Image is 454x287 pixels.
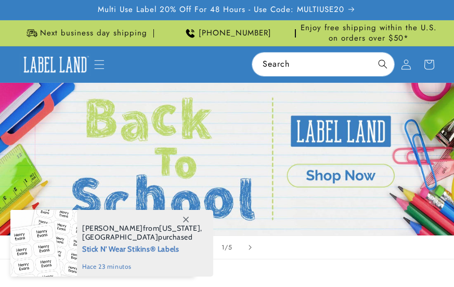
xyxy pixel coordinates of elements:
div: Announcement [300,20,437,46]
span: [US_STATE] [159,223,200,233]
a: Label Land [16,49,94,79]
img: Label Land [20,54,90,76]
span: hace 23 minutos [82,262,202,271]
span: Enjoy free shipping within the U.S. on orders over $50* [300,23,437,43]
span: 5 [228,242,232,253]
span: [PHONE_NUMBER] [199,28,271,39]
span: / [225,242,228,253]
span: Stick N' Wear Stikins® Labels [82,242,202,255]
div: Announcement [158,20,295,46]
span: 1 [222,242,225,253]
div: Announcement [17,20,154,46]
button: Next slide [239,236,262,259]
summary: Menu [88,53,111,76]
span: [GEOGRAPHIC_DATA] [82,232,158,242]
span: from , purchased [82,224,202,242]
button: Search [371,53,394,76]
span: [PERSON_NAME] [82,223,143,233]
span: Multi Use Label 20% Off For 48 Hours - Use Code: MULTIUSE20 [98,5,344,15]
span: Next business day shipping [40,28,147,39]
